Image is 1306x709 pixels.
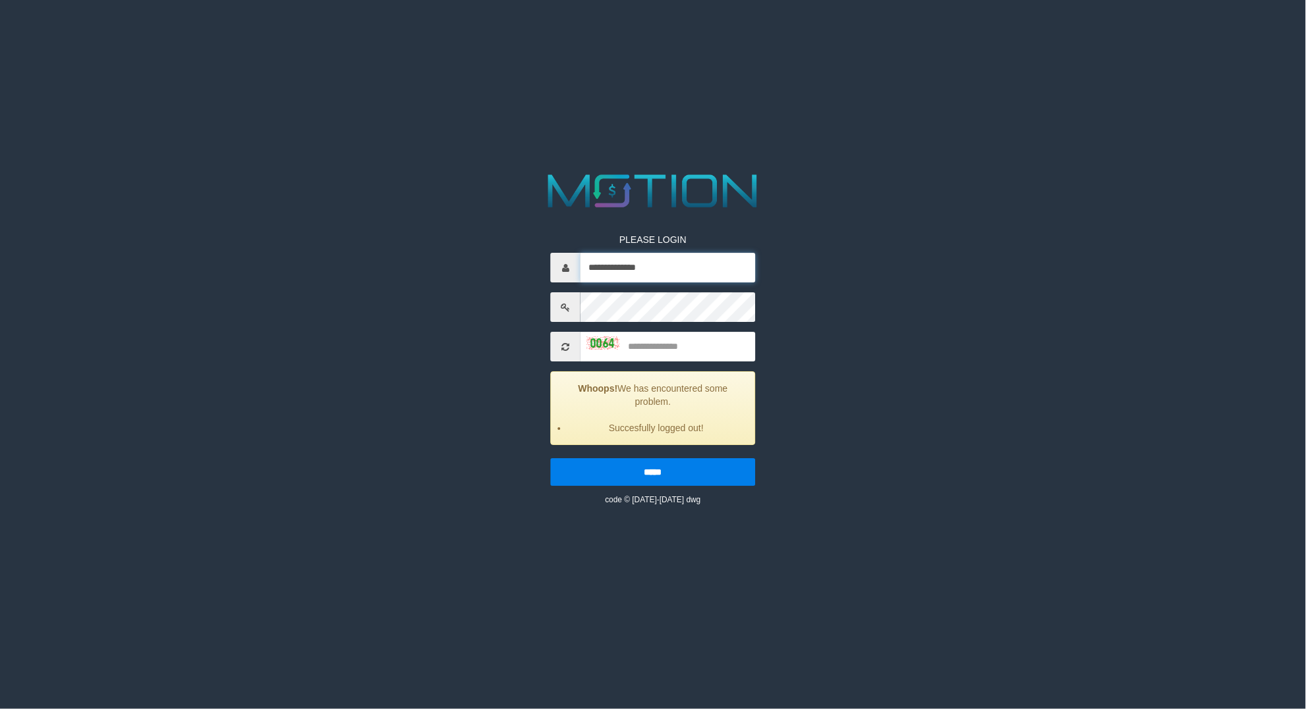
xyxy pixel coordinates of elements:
small: code © [DATE]-[DATE] dwg [605,496,700,505]
li: Succesfully logged out! [568,422,745,435]
img: captcha [587,336,620,350]
img: MOTION_logo.png [539,169,768,213]
p: PLEASE LOGIN [551,234,755,247]
div: We has encountered some problem. [551,372,755,446]
strong: Whoops! [579,384,618,394]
